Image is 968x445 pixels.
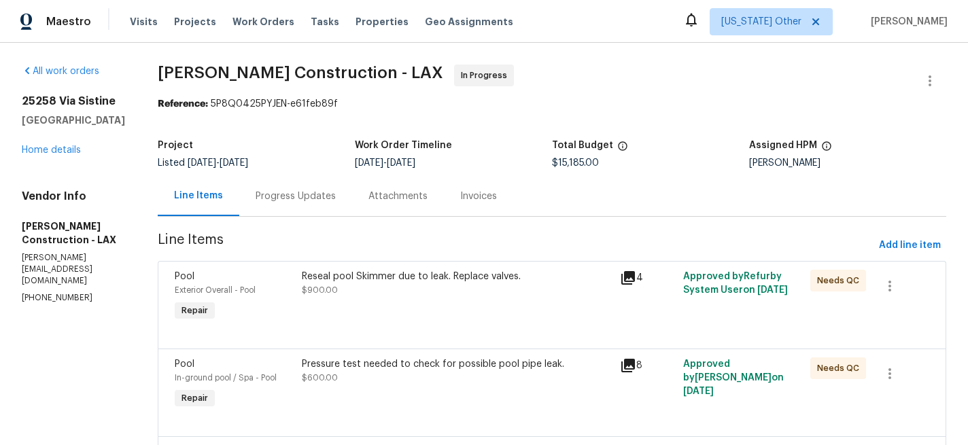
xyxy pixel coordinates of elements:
[461,69,513,82] span: In Progress
[188,158,216,168] span: [DATE]
[302,270,612,283] div: Reseal pool Skimmer due to leak. Replace valves.
[175,272,194,281] span: Pool
[821,141,832,158] span: The hpm assigned to this work order.
[22,94,125,108] h2: 25258 Via Sistine
[176,304,213,317] span: Repair
[158,65,443,81] span: [PERSON_NAME] Construction - LAX
[174,189,223,202] div: Line Items
[552,141,613,150] h5: Total Budget
[158,99,208,109] b: Reference:
[302,357,612,371] div: Pressure test needed to check for possible pool pipe leak.
[22,113,125,127] h5: [GEOGRAPHIC_DATA]
[158,97,946,111] div: 5P8Q0425PYJEN-e61feb89f
[130,15,158,29] span: Visits
[158,158,248,168] span: Listed
[22,67,99,76] a: All work orders
[683,359,784,396] span: Approved by [PERSON_NAME] on
[683,272,788,295] span: Approved by Refurby System User on
[460,190,497,203] div: Invoices
[721,15,801,29] span: [US_STATE] Other
[158,233,874,258] span: Line Items
[22,190,125,203] h4: Vendor Info
[617,141,628,158] span: The total cost of line items that have been proposed by Opendoor. This sum includes line items th...
[683,387,714,396] span: [DATE]
[22,145,81,155] a: Home details
[552,158,599,168] span: $15,185.00
[175,359,194,369] span: Pool
[874,233,946,258] button: Add line item
[311,17,339,26] span: Tasks
[865,15,948,29] span: [PERSON_NAME]
[175,286,256,294] span: Exterior Overall - Pool
[368,190,428,203] div: Attachments
[175,374,277,382] span: In-ground pool / Spa - Pool
[176,391,213,405] span: Repair
[817,361,865,375] span: Needs QC
[620,357,675,374] div: 8
[220,158,248,168] span: [DATE]
[356,15,409,29] span: Properties
[879,237,941,254] span: Add line item
[757,285,788,295] span: [DATE]
[387,158,415,168] span: [DATE]
[302,374,338,382] span: $600.00
[620,270,675,286] div: 4
[22,292,125,304] p: [PHONE_NUMBER]
[749,158,946,168] div: [PERSON_NAME]
[188,158,248,168] span: -
[355,158,383,168] span: [DATE]
[174,15,216,29] span: Projects
[158,141,193,150] h5: Project
[22,219,125,247] h5: [PERSON_NAME] Construction - LAX
[46,15,91,29] span: Maestro
[355,158,415,168] span: -
[355,141,452,150] h5: Work Order Timeline
[256,190,336,203] div: Progress Updates
[232,15,294,29] span: Work Orders
[425,15,513,29] span: Geo Assignments
[22,252,125,287] p: [PERSON_NAME][EMAIL_ADDRESS][DOMAIN_NAME]
[749,141,817,150] h5: Assigned HPM
[817,274,865,287] span: Needs QC
[302,286,338,294] span: $900.00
